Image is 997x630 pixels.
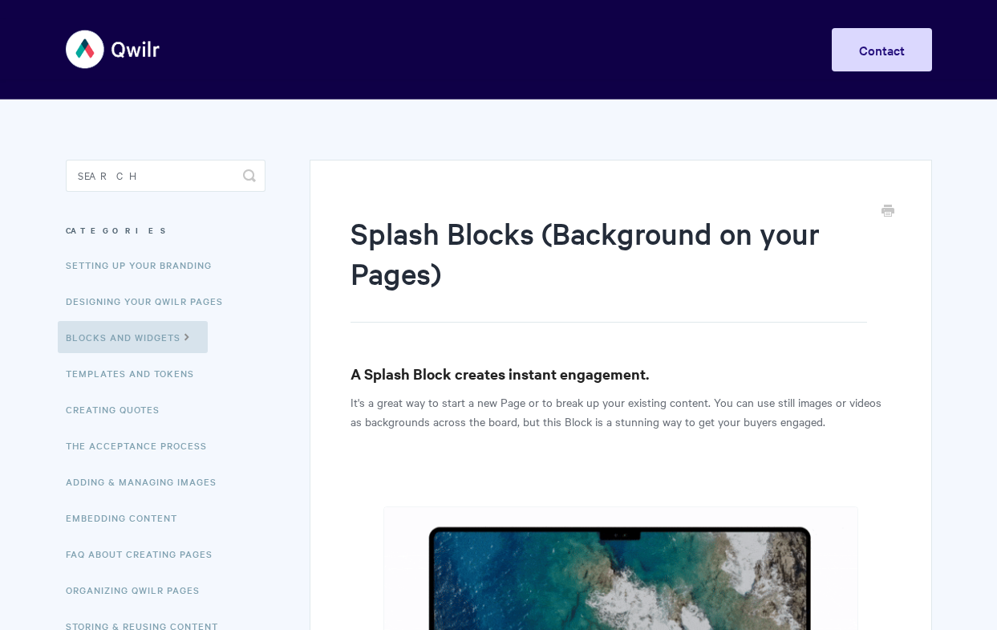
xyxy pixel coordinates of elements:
a: The Acceptance Process [66,429,219,461]
a: Embedding Content [66,502,189,534]
h1: Splash Blocks (Background on your Pages) [351,213,866,323]
h3: Categories [66,216,265,245]
img: Qwilr Help Center [66,19,161,79]
a: Adding & Managing Images [66,465,229,498]
a: Blocks and Widgets [58,321,208,353]
a: Contact [832,28,932,71]
a: Creating Quotes [66,393,172,425]
a: Templates and Tokens [66,357,206,389]
a: FAQ About Creating Pages [66,538,225,570]
p: It's a great way to start a new Page or to break up your existing content. You can use still imag... [351,392,890,431]
strong: A Splash Block creates instant engagement. [351,364,649,384]
a: Setting up your Branding [66,249,224,281]
a: Print this Article [881,203,894,221]
a: Designing Your Qwilr Pages [66,285,235,317]
a: Organizing Qwilr Pages [66,574,212,606]
input: Search [66,160,265,192]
